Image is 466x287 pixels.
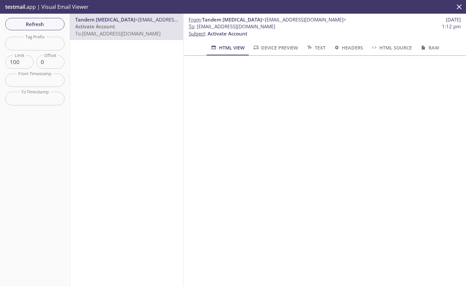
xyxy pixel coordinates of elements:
[333,44,363,52] span: Headers
[189,16,346,23] span: :
[135,16,220,23] span: <[EMAIL_ADDRESS][DOMAIN_NAME]>
[210,44,244,52] span: HTML View
[202,16,262,23] span: Tandem [MEDICAL_DATA]
[75,23,115,30] span: Activate Account
[208,30,247,37] span: Activate Account
[371,44,412,52] span: HTML Source
[189,23,461,37] p: :
[420,44,439,52] span: Raw
[306,44,325,52] span: Text
[189,23,275,30] span: : [EMAIL_ADDRESS][DOMAIN_NAME]
[189,23,194,30] span: To
[70,14,183,40] nav: emails
[253,44,298,52] span: Device Preview
[5,3,25,10] span: testmail
[189,16,201,23] span: From
[10,20,59,28] span: Refresh
[446,16,461,23] span: [DATE]
[262,16,346,23] span: <[EMAIL_ADDRESS][DOMAIN_NAME]>
[70,14,183,40] div: Tandem [MEDICAL_DATA]<[EMAIL_ADDRESS][DOMAIN_NAME]>Activate AccountTo:[EMAIL_ADDRESS][DOMAIN_NAME]
[75,16,135,23] span: Tandem [MEDICAL_DATA]
[442,23,461,30] span: 1:12 pm
[5,18,65,30] button: Refresh
[75,30,161,37] span: To: [EMAIL_ADDRESS][DOMAIN_NAME]
[189,30,205,37] span: Subject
